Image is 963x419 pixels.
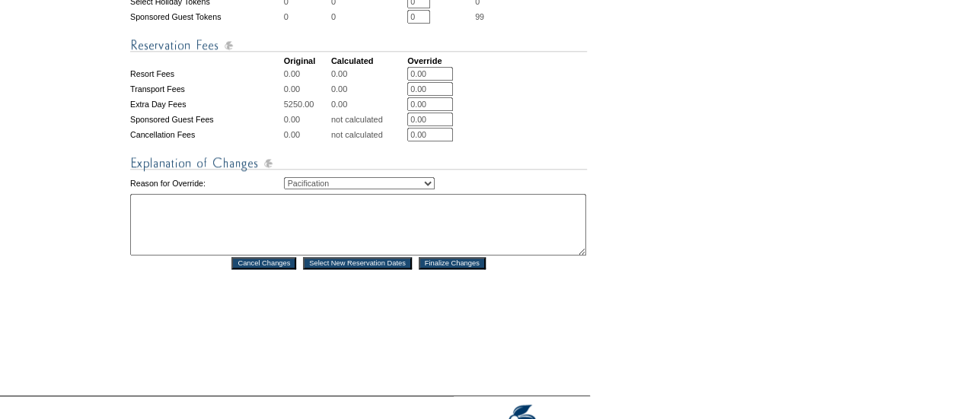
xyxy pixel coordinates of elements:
td: Reason for Override: [130,174,282,192]
td: 0 [284,10,330,24]
span: 99 [475,12,484,21]
td: 0.00 [284,113,330,126]
img: Reservation Fees [130,36,587,55]
td: Cancellation Fees [130,128,282,141]
td: 0.00 [284,67,330,81]
td: 0.00 [284,128,330,141]
td: Original [284,56,330,65]
td: not calculated [331,113,406,126]
td: Sponsored Guest Fees [130,113,282,126]
input: Cancel Changes [231,257,296,269]
td: 0.00 [331,67,406,81]
td: 0.00 [331,97,406,111]
td: Override [407,56,474,65]
input: Finalize Changes [419,257,486,269]
td: 0.00 [331,82,406,96]
td: Transport Fees [130,82,282,96]
td: not calculated [331,128,406,141]
td: Extra Day Fees [130,97,282,111]
td: 0.00 [284,82,330,96]
td: 0 [331,10,406,24]
img: Explanation of Changes [130,154,587,173]
input: Select New Reservation Dates [303,257,412,269]
td: Sponsored Guest Tokens [130,10,282,24]
td: 5250.00 [284,97,330,111]
td: Calculated [331,56,406,65]
td: Resort Fees [130,67,282,81]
